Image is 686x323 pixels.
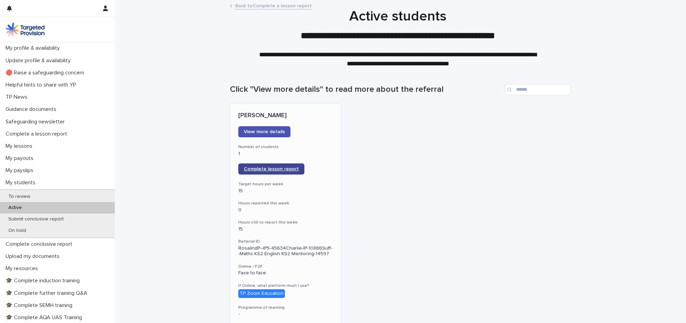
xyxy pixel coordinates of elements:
[3,241,78,248] p: Complete conclusive report
[3,57,76,64] p: Update profile & availability
[3,228,32,234] p: On hold
[238,112,333,120] p: [PERSON_NAME]
[3,277,85,284] p: 🎓 Complete induction training
[238,226,333,232] p: 15
[3,131,73,137] p: Complete a lesson report
[3,194,36,200] p: To review
[3,205,27,211] p: Active
[3,290,93,297] p: 🎓 Complete further training Q&A
[3,155,39,162] p: My payouts
[3,70,90,76] p: 🔴 Raise a safeguarding concern
[238,270,333,276] p: Face to face
[238,207,333,213] p: 0
[238,305,333,310] h3: Programme of learning
[238,181,333,187] h3: Target hours per week
[3,265,43,272] p: My resources
[238,144,333,150] h3: Number of students
[238,220,333,225] h3: Hours still to report this week
[238,151,333,157] p: 1
[3,119,70,125] p: Safeguarding newsletter
[238,245,333,257] p: RosalindP--IP5-45634Charlie-IP-10886Suff--Maths KS2 English KS2 Mentoring-14597
[238,283,333,289] h3: If Online, what platform must I use?
[6,23,45,37] img: M5nRWzHhSzIhMunXDL62
[3,94,33,100] p: TP News
[238,126,290,137] a: View more details
[228,8,568,25] h1: Active students
[238,188,333,194] p: 15
[238,163,304,175] a: Complete lesson report
[505,84,571,95] input: Search
[238,264,333,269] h3: Online / F2F
[230,84,502,95] h1: Click "View more details" to read more about the referral
[3,143,38,150] p: My lessons
[244,129,285,134] span: View more details
[3,302,78,309] p: 🎓 Complete SEMH training
[3,253,65,260] p: Upload my documents
[238,201,333,206] h3: Hours reported this week
[3,314,88,321] p: 🎓 Complete AQA UAS Training
[3,45,65,51] p: My profile & availability
[244,167,299,171] span: Complete lesson report
[3,106,62,113] p: Guidance documents
[3,167,39,174] p: My payslips
[3,82,82,88] p: Helpful hints to share with YP
[238,239,333,244] h3: Referral ID
[3,216,69,222] p: Submit conclusive report
[235,1,312,9] a: Back toComplete a lesson report
[238,289,285,298] div: TP Zoom Education
[3,179,41,186] p: My students
[238,311,333,317] p: -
